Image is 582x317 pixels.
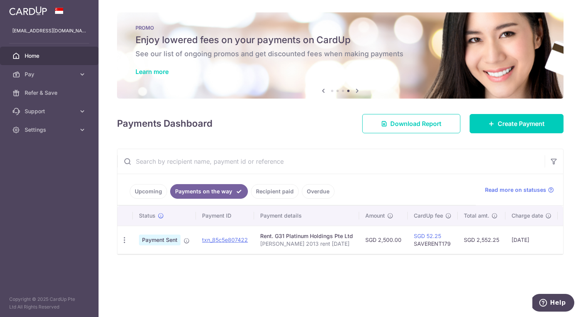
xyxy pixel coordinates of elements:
div: Rent. G31 Platinum Holdings Pte Ltd [260,232,353,240]
a: Recipient paid [251,184,299,199]
span: Read more on statuses [485,186,546,194]
td: [DATE] [505,226,558,254]
a: SGD 52.25 [414,233,441,239]
img: CardUp [9,6,47,15]
p: [EMAIL_ADDRESS][DOMAIN_NAME] [12,27,86,35]
td: SAVERENT179 [408,226,458,254]
h4: Payments Dashboard [117,117,212,131]
span: Create Payment [498,119,545,128]
span: Support [25,107,75,115]
a: Download Report [362,114,460,133]
img: Latest Promos banner [117,12,564,99]
span: Payment Sent [139,235,181,245]
span: Status [139,212,156,220]
span: Refer & Save [25,89,75,97]
iframe: Opens a widget where you can find more information [532,294,574,313]
span: Charge date [512,212,543,220]
a: Learn more [135,68,169,75]
span: Amount [365,212,385,220]
p: PROMO [135,25,545,31]
a: Read more on statuses [485,186,554,194]
a: Upcoming [130,184,167,199]
span: Settings [25,126,75,134]
input: Search by recipient name, payment id or reference [117,149,545,174]
span: CardUp fee [414,212,443,220]
h5: Enjoy lowered fees on your payments on CardUp [135,34,545,46]
span: Pay [25,70,75,78]
span: Total amt. [464,212,489,220]
th: Payment details [254,206,359,226]
h6: See our list of ongoing promos and get discounted fees when making payments [135,49,545,59]
a: txn_85c5e807422 [202,236,248,243]
a: Create Payment [470,114,564,133]
span: Home [25,52,75,60]
a: Payments on the way [170,184,248,199]
a: Overdue [302,184,334,199]
th: Payment ID [196,206,254,226]
td: SGD 2,552.25 [458,226,505,254]
td: SGD 2,500.00 [359,226,408,254]
p: [PERSON_NAME] 2013 rent [DATE] [260,240,353,248]
span: Download Report [390,119,442,128]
